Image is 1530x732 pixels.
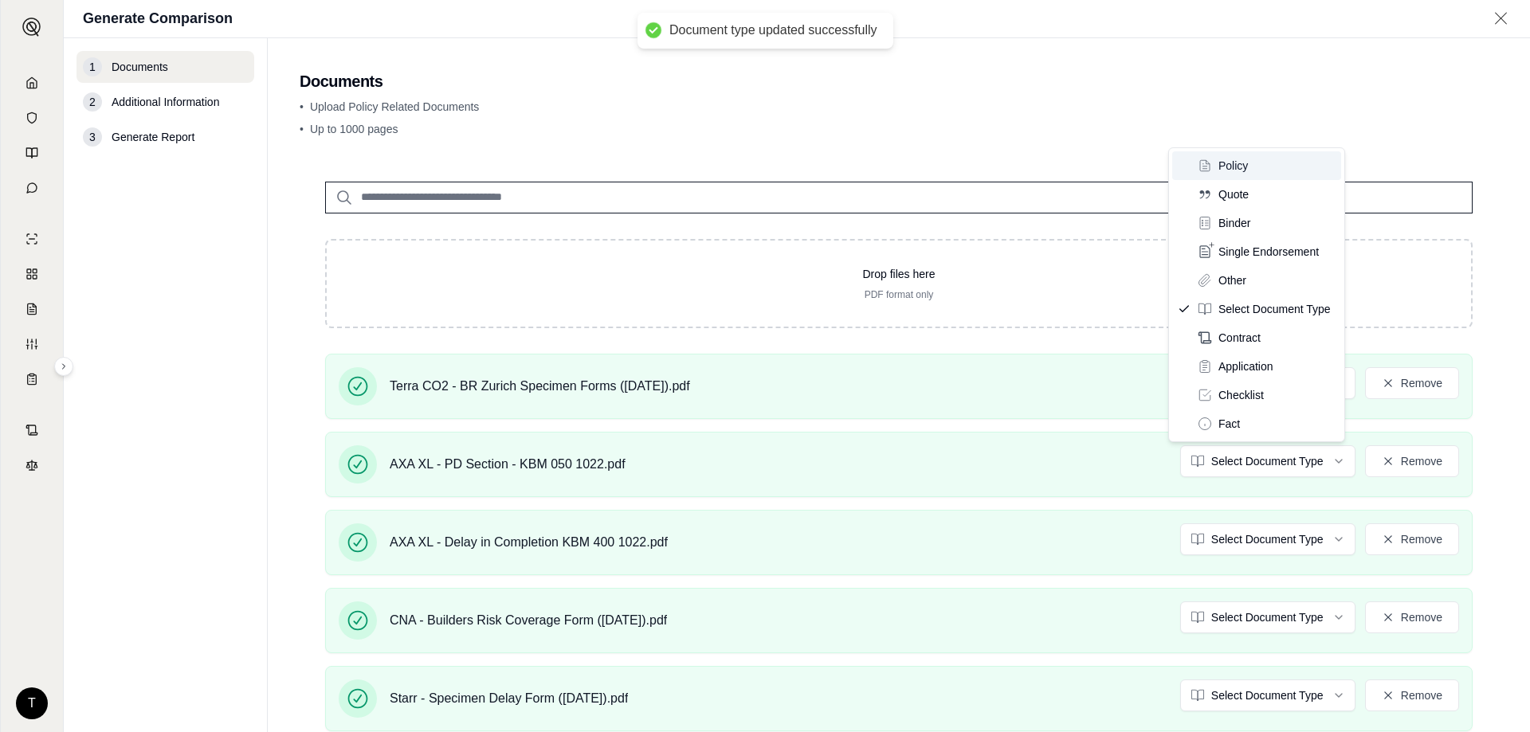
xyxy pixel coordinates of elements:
[1218,330,1261,346] span: Contract
[1218,215,1250,231] span: Binder
[1218,272,1246,288] span: Other
[1218,301,1331,317] span: Select Document Type
[669,22,877,39] div: Document type updated successfully
[1218,186,1249,202] span: Quote
[1218,358,1273,374] span: Application
[1218,416,1240,432] span: Fact
[1218,244,1319,260] span: Single Endorsement
[1218,158,1248,174] span: Policy
[1218,387,1264,403] span: Checklist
